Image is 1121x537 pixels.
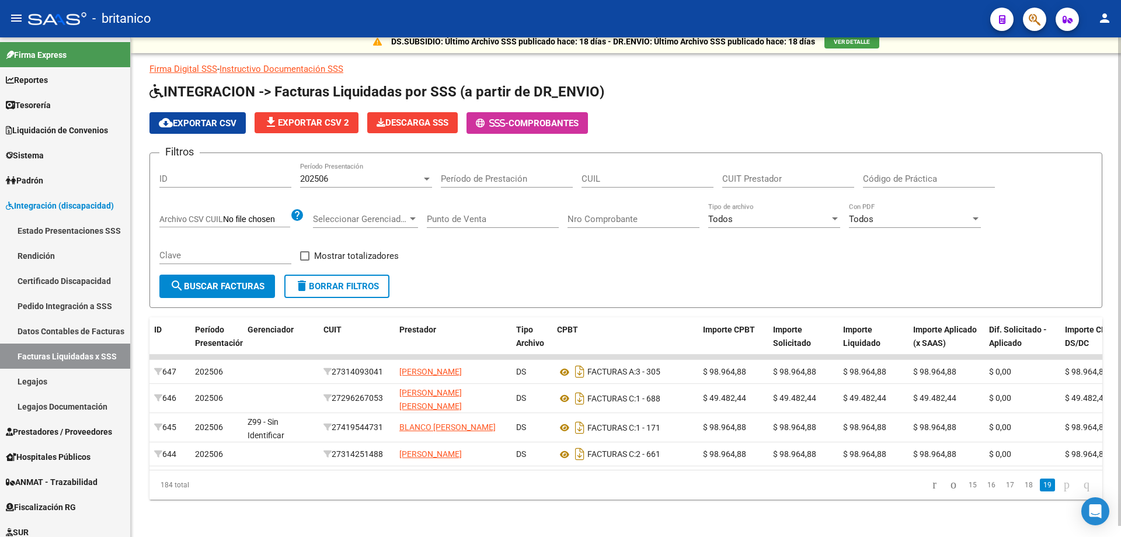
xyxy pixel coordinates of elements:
[989,422,1011,432] span: $ 0,00
[466,112,588,134] button: -Comprobantes
[587,450,636,459] span: FACTURAS C:
[154,325,162,334] span: ID
[989,325,1047,348] span: Dif. Solicitado - Aplicado
[516,325,544,348] span: Tipo Archivo
[367,112,458,133] button: Descarga SSS
[843,393,886,403] span: $ 49.482,44
[6,199,114,212] span: Integración (discapacidad)
[195,367,223,376] span: 202506
[913,393,956,403] span: $ 49.482,44
[989,449,1011,459] span: $ 0,00
[319,317,395,369] datatable-header-cell: CUIT
[399,388,462,411] span: [PERSON_NAME] [PERSON_NAME]
[572,389,587,408] i: Descargar documento
[703,422,746,432] span: $ 98.964,88
[1040,479,1055,491] a: 19
[1065,367,1108,376] span: $ 98.964,88
[154,365,186,379] div: 647
[6,476,98,489] span: ANMAT - Trazabilidad
[377,117,448,128] span: Descarga SSS
[552,317,698,369] datatable-header-cell: CPBT
[154,392,186,405] div: 646
[1081,497,1109,525] div: Open Intercom Messenger
[290,208,304,222] mat-icon: help
[849,214,873,224] span: Todos
[6,48,67,61] span: Firma Express
[1065,393,1108,403] span: $ 49.482,44
[323,365,390,379] div: 27314093041
[843,325,880,348] span: Importe Liquidado
[159,116,173,130] mat-icon: cloud_download
[264,117,349,128] span: Exportar CSV 2
[703,325,755,334] span: Importe CPBT
[984,317,1060,369] datatable-header-cell: Dif. Solicitado - Aplicado
[913,449,956,459] span: $ 98.964,88
[223,214,290,225] input: Archivo CSV CUIL
[1098,11,1112,25] mat-icon: person
[963,475,982,495] li: page 15
[1059,479,1075,491] a: go to next page
[395,317,511,369] datatable-header-cell: Prestador
[149,63,1102,75] p: -
[149,64,217,74] a: Firma Digital SSS
[300,174,328,184] span: 202506
[323,325,342,334] span: CUIT
[698,317,768,369] datatable-header-cell: Importe CPBT
[1065,449,1108,459] span: $ 98.964,88
[913,367,956,376] span: $ 98.964,88
[323,448,390,461] div: 27314251488
[159,275,275,298] button: Buscar Facturas
[195,449,223,459] span: 202506
[516,422,526,432] span: DS
[149,317,190,369] datatable-header-cell: ID
[982,475,1001,495] li: page 16
[1001,475,1019,495] li: page 17
[391,35,815,48] p: DS.SUBSIDIO: Último Archivo SSS publicado hace: 18 días - DR.ENVIO: Último Archivo SSS publicado ...
[399,325,436,334] span: Prestador
[6,74,48,86] span: Reportes
[6,149,44,162] span: Sistema
[6,124,108,137] span: Liquidación de Convenios
[248,417,284,440] span: Z99 - Sin Identificar
[170,279,184,293] mat-icon: search
[773,422,816,432] span: $ 98.964,88
[516,449,526,459] span: DS
[6,425,112,438] span: Prestadores / Proveedores
[284,275,389,298] button: Borrar Filtros
[6,99,51,112] span: Tesorería
[557,362,694,381] div: 3 - 305
[984,479,999,491] a: 16
[6,501,76,514] span: Fiscalización RG
[154,448,186,461] div: 644
[703,449,746,459] span: $ 98.964,88
[516,393,526,403] span: DS
[843,422,886,432] span: $ 98.964,88
[768,317,838,369] datatable-header-cell: Importe Solicitado
[9,11,23,25] mat-icon: menu
[927,479,942,491] a: go to first page
[367,112,458,134] app-download-masive: Descarga masiva de comprobantes (adjuntos)
[773,449,816,459] span: $ 98.964,88
[703,367,746,376] span: $ 98.964,88
[824,36,879,48] button: VER DETALLE
[295,281,379,292] span: Borrar Filtros
[509,118,579,129] span: Comprobantes
[773,367,816,376] span: $ 98.964,88
[220,64,343,74] a: Instructivo Documentación SSS
[399,449,462,459] span: [PERSON_NAME]
[1065,422,1108,432] span: $ 98.964,88
[170,281,264,292] span: Buscar Facturas
[572,445,587,463] i: Descargar documento
[323,392,390,405] div: 27296267053
[295,279,309,293] mat-icon: delete
[913,325,977,348] span: Importe Aplicado (x SAAS)
[195,422,223,432] span: 202506
[557,418,694,437] div: 1 - 171
[6,174,43,187] span: Padrón
[149,84,604,100] span: INTEGRACION -> Facturas Liquidadas por SSS (a partir de DR_ENVIO)
[557,445,694,463] div: 2 - 661
[587,394,636,403] span: FACTURAS C:
[6,451,90,463] span: Hospitales Públicos
[1065,325,1117,348] span: Importe CPBT DS/DC
[773,325,811,348] span: Importe Solicitado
